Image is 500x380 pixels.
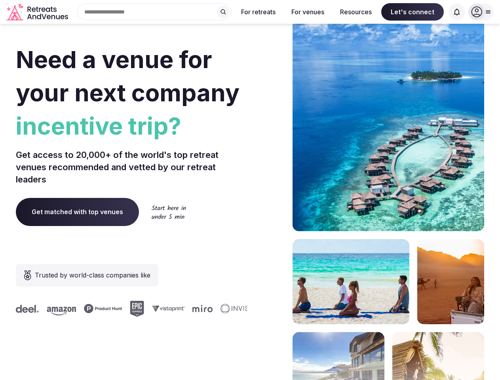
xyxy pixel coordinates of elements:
img: woman sitting in back of truck with camels [417,239,484,324]
svg: Invisible company logo [213,304,257,313]
button: For retreats [235,3,282,21]
a: Visit the homepage [6,3,70,21]
svg: Miro company logo [185,305,205,312]
img: Start here in under 5 min [152,205,186,219]
svg: Vistaprint company logo [145,305,177,312]
img: yoga on tropical beach [293,239,409,324]
button: Resources [334,3,378,21]
span: Let's connect [381,3,444,21]
span: Trusted by world-class companies like [35,270,150,280]
p: Get access to 20,000+ of the world's top retreat venues recommended and vetted by our retreat lea... [16,149,247,185]
svg: Retreats and Venues company logo [6,3,70,21]
a: Get matched with top venues [16,198,139,226]
svg: Deel company logo [9,305,32,313]
span: incentive trip? [16,109,247,142]
span: Need a venue for your next company [16,45,240,107]
svg: Epic Games company logo [123,301,137,317]
button: For venues [285,3,331,21]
